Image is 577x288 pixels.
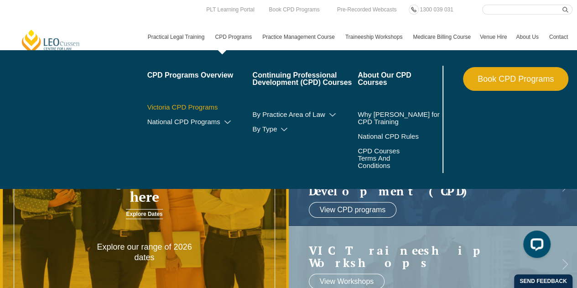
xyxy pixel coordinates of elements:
[309,160,539,198] a: Continuing ProfessionalDevelopment (CPD)
[126,209,162,219] a: Explore Dates
[463,67,568,91] a: Book CPD Programs
[87,242,202,263] p: Explore our range of 2026 dates
[143,24,211,50] a: Practical Legal Training
[147,118,253,126] a: National CPD Programs
[358,111,440,126] a: Why [PERSON_NAME] for CPD Training
[147,104,253,111] a: Victoria CPD Programs
[341,24,408,50] a: Traineeship Workshops
[147,72,253,79] a: CPD Programs Overview
[58,174,231,204] h3: Your legal career starts here
[309,202,397,217] a: View CPD programs
[408,24,475,50] a: Medicare Billing Course
[420,6,453,13] span: 1300 039 031
[252,72,358,86] a: Continuing Professional Development (CPD) Courses
[252,126,358,133] a: By Type
[358,72,440,86] a: About Our CPD Courses
[309,244,539,269] a: VIC Traineeship Workshops
[417,5,455,15] a: 1300 039 031
[516,227,554,265] iframe: LiveChat chat widget
[358,147,417,169] a: CPD Courses Terms And Conditions
[475,24,511,50] a: Venue Hire
[258,24,341,50] a: Practice Management Course
[335,5,399,15] a: Pre-Recorded Webcasts
[210,24,258,50] a: CPD Programs
[309,160,539,198] h2: Continuing Professional Development (CPD)
[252,111,358,118] a: By Practice Area of Law
[545,24,572,50] a: Contact
[21,29,81,55] a: [PERSON_NAME] Centre for Law
[511,24,544,50] a: About Us
[358,133,440,140] a: National CPD Rules
[266,5,322,15] a: Book CPD Programs
[204,5,257,15] a: PLT Learning Portal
